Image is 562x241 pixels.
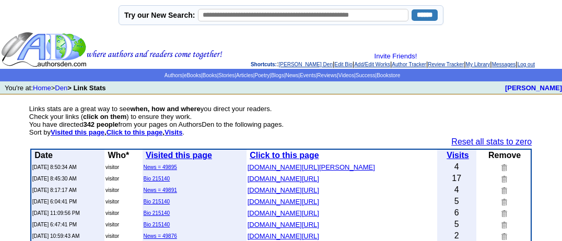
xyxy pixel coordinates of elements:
a: Add/Edit Works [354,62,390,67]
a: Invite Friends! [374,52,417,60]
font: You're at: > [5,84,106,92]
b: when, how and where [130,105,200,113]
b: > Link Stats [67,84,106,92]
a: Den [55,84,67,92]
font: visitor [106,233,119,239]
font: [DATE] 8:45:30 AM [32,176,77,182]
font: [DATE] 8:50:34 AM [32,164,77,170]
span: Shortcuts: [251,62,277,67]
a: Events [300,73,316,78]
a: [DOMAIN_NAME][URL][PERSON_NAME] [248,162,375,171]
a: Bio 215140 [144,199,170,204]
a: News = 49876 [144,233,177,239]
a: Blogs [271,73,284,78]
a: Reviews [317,73,337,78]
font: [DATE] 11:09:56 PM [32,210,80,216]
font: [DOMAIN_NAME][URL] [248,232,319,240]
font: visitor [106,164,119,170]
font: [DOMAIN_NAME][URL] [248,198,319,206]
b: , [107,128,165,136]
font: visitor [106,199,119,204]
a: [DOMAIN_NAME][URL] [248,197,319,206]
a: [PERSON_NAME] [505,84,562,92]
img: Remove this link [499,232,507,240]
a: Click to this page [107,128,163,136]
a: My Library [466,62,490,67]
img: header_logo2.gif [1,31,223,68]
td: 6 [437,207,476,219]
b: , [51,128,107,136]
font: [DOMAIN_NAME][URL] [248,209,319,217]
font: [DOMAIN_NAME][URL] [248,186,319,194]
td: 4 [437,161,476,173]
font: [DATE] 6:47:41 PM [32,222,77,227]
a: Messages [492,62,516,67]
a: Bio 215140 [144,222,170,227]
img: Remove this link [499,175,507,183]
a: Videos [338,73,354,78]
a: [DOMAIN_NAME][URL] [248,174,319,183]
a: News = 49891 [144,187,177,193]
a: Visits [165,128,182,136]
b: Remove [488,151,521,160]
a: News [286,73,299,78]
a: Log out [518,62,535,67]
font: visitor [106,187,119,193]
font: [DATE] 6:04:41 PM [32,199,77,204]
div: : | | | | | | | [225,52,561,68]
font: [DOMAIN_NAME][URL][PERSON_NAME] [248,163,375,171]
font: visitor [106,176,119,182]
a: [DOMAIN_NAME][URL] [248,208,319,217]
a: Bookstore [377,73,400,78]
b: 342 people [83,121,118,128]
a: Poetry [254,73,270,78]
font: [DOMAIN_NAME][URL] [248,175,319,183]
a: [DOMAIN_NAME][URL] [248,185,319,194]
a: Books [203,73,217,78]
a: [PERSON_NAME] Den [279,62,333,67]
img: Remove this link [499,221,507,228]
font: [DOMAIN_NAME][URL] [248,221,319,228]
a: Visited this page [51,128,104,136]
a: Stories [218,73,235,78]
b: click on them [83,113,126,121]
a: Edit Bio [334,62,352,67]
img: Remove this link [499,198,507,206]
img: Remove this link [499,163,507,171]
a: Success [356,73,376,78]
a: Bio 215140 [144,210,170,216]
font: [DATE] 10:59:43 AM [32,233,79,239]
font: visitor [106,210,119,216]
a: Visited this page [146,151,212,160]
td: 17 [437,173,476,184]
a: Click to this page [250,151,319,160]
a: Bio 215140 [144,176,170,182]
a: Articles [236,73,253,78]
a: Reset all stats to zero [451,137,532,146]
a: Review Tracker [428,62,464,67]
font: [DATE] 8:17:17 AM [32,187,77,193]
img: Remove this link [499,186,507,194]
a: Authors [165,73,182,78]
a: News = 49895 [144,164,177,170]
td: 5 [437,219,476,230]
a: Visits [447,151,469,160]
font: visitor [106,222,119,227]
b: Date [34,151,53,160]
a: Author Tracker [392,62,426,67]
td: 5 [437,196,476,207]
td: 4 [437,184,476,196]
img: Remove this link [499,209,507,217]
a: [DOMAIN_NAME][URL] [248,220,319,228]
a: eBooks [184,73,201,78]
a: [DOMAIN_NAME][URL] [248,231,319,240]
a: Home [33,84,51,92]
label: Try our New Search: [124,11,195,19]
